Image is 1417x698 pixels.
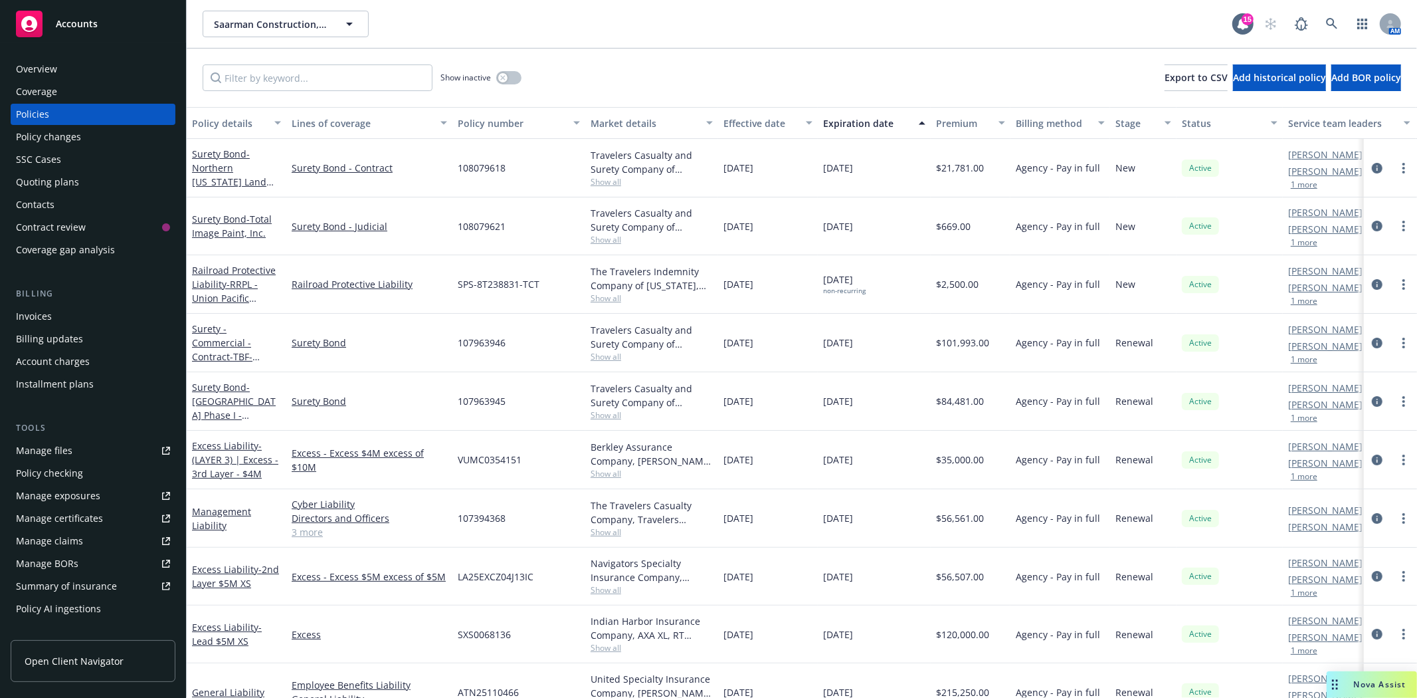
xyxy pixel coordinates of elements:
a: Excess Liability [192,439,278,480]
a: Manage certificates [11,508,175,529]
a: more [1396,335,1412,351]
button: 1 more [1291,181,1317,189]
span: LA25EXCZ04J13IC [458,570,533,584]
span: [DATE] [823,453,853,467]
a: Excess [292,628,447,641]
div: Policy checking [16,463,83,484]
span: Show all [591,234,713,245]
span: Saarman Construction, Ltd. [214,17,329,31]
a: more [1396,511,1412,526]
span: Renewal [1115,394,1153,408]
div: Market details [591,116,698,130]
div: Coverage [16,81,57,102]
a: Policy changes [11,126,175,148]
span: Accounts [56,19,98,29]
div: Tools [11,421,175,435]
div: Manage certificates [16,508,103,529]
span: 107963946 [458,336,506,350]
a: circleInformation [1369,160,1385,176]
div: Summary of insurance [16,576,117,597]
span: Agency - Pay in full [1016,161,1100,175]
a: circleInformation [1369,452,1385,468]
div: non-recurring [823,287,866,295]
div: Account charges [16,351,90,372]
button: Lines of coverage [286,107,452,139]
span: Export to CSV [1165,71,1228,84]
div: Contacts [16,194,54,215]
span: Renewal [1115,453,1153,467]
div: Policy details [192,116,266,130]
a: Surety Bond - Contract [292,161,447,175]
a: [PERSON_NAME] [1288,322,1363,336]
a: Policy checking [11,463,175,484]
div: Premium [936,116,991,130]
span: Open Client Navigator [25,654,124,668]
span: [DATE] [823,219,853,233]
div: Policy number [458,116,565,130]
a: Surety Bond [292,336,447,350]
a: Manage BORs [11,553,175,574]
span: - (LAYER 3) | Excess - 3rd Layer - $4M [192,439,278,480]
a: more [1396,626,1412,642]
div: Policies [16,104,49,125]
div: Manage BORs [16,553,78,574]
a: Start snowing [1258,11,1284,37]
a: Employee Benefits Liability [292,678,447,692]
span: [DATE] [823,628,853,641]
div: Service team leaders [1288,116,1396,130]
a: Surety Bond [192,148,279,230]
a: [PERSON_NAME] [1288,503,1363,517]
div: Status [1182,116,1263,130]
a: more [1396,568,1412,584]
input: Filter by keyword... [203,64,432,91]
span: Agency - Pay in full [1016,219,1100,233]
div: Contract review [16,217,86,238]
button: 1 more [1291,414,1317,422]
a: [PERSON_NAME] [1288,456,1363,470]
a: [PERSON_NAME] [1288,556,1363,570]
span: Agency - Pay in full [1016,336,1100,350]
div: Billing method [1016,116,1090,130]
a: Coverage gap analysis [11,239,175,261]
a: [PERSON_NAME] [1288,614,1363,628]
a: Invoices [11,306,175,327]
a: [PERSON_NAME] [1288,520,1363,534]
a: Manage exposures [11,485,175,507]
span: $56,507.00 [936,570,984,584]
div: Travelers Casualty and Surety Company of America, Travelers Insurance [591,206,713,234]
a: [PERSON_NAME] [1288,671,1363,685]
span: Active [1187,162,1214,174]
button: Policy number [452,107,585,139]
span: [DATE] [823,161,853,175]
span: New [1115,219,1135,233]
a: Overview [11,58,175,80]
div: Manage claims [16,530,83,552]
span: Show all [591,351,713,362]
span: 108079621 [458,219,506,233]
a: Surety Bond - Judicial [292,219,447,233]
button: 1 more [1291,297,1317,305]
span: Active [1187,454,1214,466]
span: Agency - Pay in full [1016,511,1100,525]
a: Railroad Protective Liability [292,277,447,291]
button: Market details [585,107,718,139]
span: Agency - Pay in full [1016,453,1100,467]
span: $669.00 [936,219,971,233]
a: Accounts [11,5,175,43]
a: more [1396,160,1412,176]
a: Management Liability [192,505,251,532]
span: [DATE] [723,161,753,175]
span: [DATE] [723,219,753,233]
a: Railroad Protective Liability [192,264,276,332]
div: Berkley Assurance Company, [PERSON_NAME] Corporation, RT Specialty Insurance Services, LLC (RSG S... [591,440,713,468]
span: Active [1187,279,1214,291]
span: Show all [591,526,713,538]
a: Excess - Excess $4M excess of $10M [292,446,447,474]
div: Indian Harbor Insurance Company, AXA XL, RT Specialty Insurance Services, LLC (RSG Specialty, LLC) [591,614,713,642]
span: SXS0068136 [458,628,511,641]
span: 108079618 [458,161,506,175]
span: Active [1187,628,1214,640]
span: Show all [591,176,713,187]
span: Show inactive [440,72,491,83]
span: $56,561.00 [936,511,984,525]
